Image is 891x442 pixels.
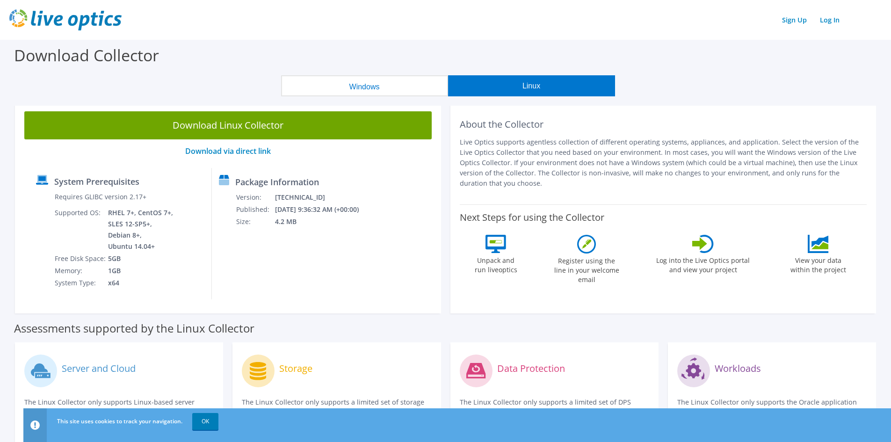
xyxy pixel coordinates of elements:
a: Sign Up [777,13,811,27]
label: Download Collector [14,44,159,66]
td: System Type: [54,277,108,289]
a: Download Linux Collector [24,111,432,139]
td: [DATE] 9:36:32 AM (+00:00) [275,203,371,216]
label: Assessments supported by the Linux Collector [14,324,254,333]
p: Live Optics supports agentless collection of different operating systems, appliances, and applica... [460,137,867,188]
td: 1GB [108,265,175,277]
label: Data Protection [497,364,565,373]
p: The Linux Collector only supports a limited set of DPS products and is best for environments wher... [460,397,649,428]
td: [TECHNICAL_ID] [275,191,371,203]
label: View your data within the project [784,253,852,275]
label: Requires GLIBC version 2.17+ [55,192,146,202]
td: RHEL 7+, CentOS 7+, SLES 12-SP5+, Debian 8+, Ubuntu 14.04+ [108,207,175,253]
td: Version: [236,191,275,203]
label: Storage [279,364,312,373]
button: Linux [448,75,615,96]
td: x64 [108,277,175,289]
td: Size: [236,216,275,228]
td: Published: [236,203,275,216]
p: The Linux Collector only supports a limited set of storage products and is best for environments ... [242,397,431,428]
p: The Linux Collector only supports the Oracle application and is best for environments where Windo... [677,397,867,428]
button: Windows [281,75,448,96]
label: Next Steps for using the Collector [460,212,604,223]
label: Workloads [715,364,761,373]
td: Free Disk Space: [54,253,108,265]
h2: About the Collector [460,119,867,130]
label: System Prerequisites [54,177,139,186]
a: Log In [815,13,844,27]
td: 5GB [108,253,175,265]
td: Supported OS: [54,207,108,253]
label: Log into the Live Optics portal and view your project [656,253,750,275]
a: Download via direct link [185,146,271,156]
p: The Linux Collector only supports Linux-based server collections and is best for environments whe... [24,397,214,428]
label: Server and Cloud [62,364,136,373]
label: Package Information [235,177,319,187]
span: This site uses cookies to track your navigation. [57,417,182,425]
a: OK [192,413,218,430]
img: live_optics_svg.svg [9,9,122,30]
td: Memory: [54,265,108,277]
td: 4.2 MB [275,216,371,228]
label: Register using the line in your welcome email [551,254,622,284]
label: Unpack and run liveoptics [474,253,517,275]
